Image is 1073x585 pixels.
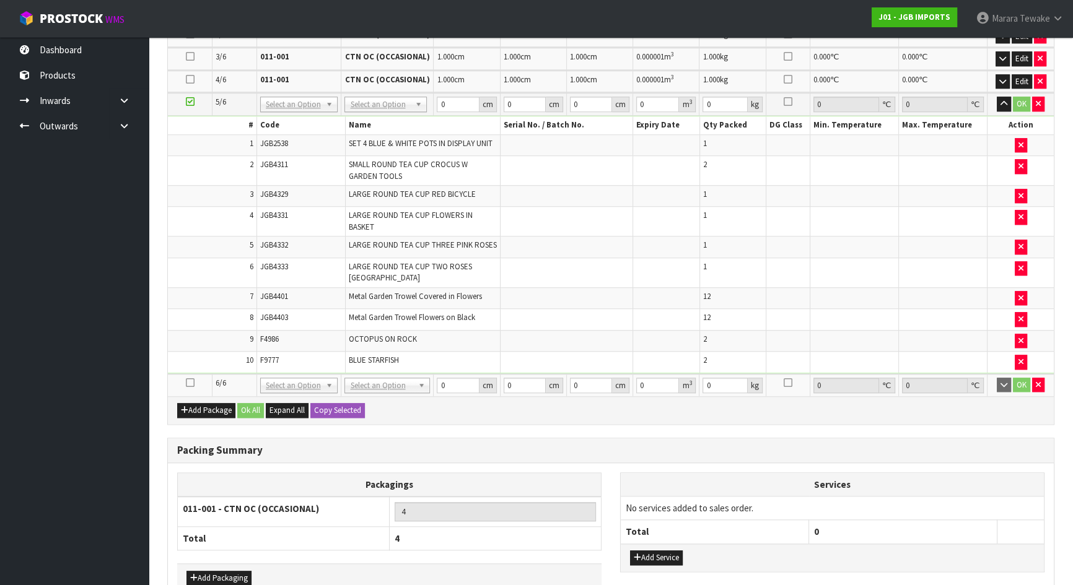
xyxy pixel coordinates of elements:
span: JGB4332 [260,240,288,250]
span: 1.000 [570,29,587,40]
button: Add Package [177,403,235,418]
span: 0.000001 [636,74,664,85]
span: 0.000 [902,29,919,40]
td: cm [434,71,500,92]
span: Select an Option [266,97,322,112]
span: 1.000 [437,51,453,62]
th: Min. Temperature [810,116,899,134]
span: Marara [992,12,1018,24]
span: JGB4401 [260,291,288,301]
button: Ok All [237,403,264,418]
div: ℃ [968,378,984,393]
div: cm [612,378,629,393]
span: OCTOPUS ON ROCK [349,334,417,344]
button: Expand All [266,403,309,418]
th: Packagings [178,472,602,496]
strong: 011-001 [260,29,289,40]
span: 2 [703,334,707,344]
td: cm [500,48,566,69]
span: 0.000 [813,51,830,62]
span: Metal Garden Trowel Covered in Flowers [349,291,482,301]
span: 12 [703,291,711,301]
span: 1 [703,240,707,250]
button: Edit [1012,51,1032,66]
strong: 011-001 - CTN OC (OCCASIONAL) [183,503,319,514]
span: 6/6 [216,378,226,388]
span: JGB4329 [260,189,288,199]
td: ℃ [899,71,988,92]
button: Copy Selected [310,403,365,418]
td: ℃ [810,71,899,92]
span: LARGE ROUND TEA CUP RED BICYCLE [349,189,476,199]
div: cm [480,378,497,393]
img: cube-alt.png [19,11,34,26]
div: cm [480,97,497,112]
div: ℃ [879,378,895,393]
div: cm [546,97,563,112]
span: Tewake [1020,12,1050,24]
small: WMS [105,14,125,25]
span: 0.000001 [636,29,664,40]
span: Select an Option [350,97,410,112]
span: 1.000 [437,29,453,40]
th: Action [988,116,1054,134]
span: 4 [395,532,400,544]
strong: 011-001 [260,51,289,62]
span: F9777 [260,355,279,365]
th: Max. Temperature [899,116,988,134]
span: 1 [703,189,707,199]
span: Expand All [269,405,305,415]
button: Add Service [630,550,683,565]
strong: 011-001 [260,74,289,85]
span: 3 [250,189,253,199]
span: LARGE ROUND TEA CUP FLOWERS IN BASKET [349,210,473,232]
span: LARGE ROUND TEA CUP TWO ROSES [GEOGRAPHIC_DATA] [349,261,472,283]
td: m [633,71,699,92]
td: m [633,48,699,69]
span: 0.000 [902,74,919,85]
th: Qty Packed [699,116,766,134]
span: 5 [250,240,253,250]
div: cm [546,378,563,393]
strong: CTN OC (OCCASIONAL) [344,29,429,40]
th: DG Class [766,116,810,134]
span: 0 [814,526,819,537]
span: 1 [703,138,707,149]
sup: 3 [671,50,674,58]
a: J01 - JGB IMPORTS [872,7,957,27]
span: 1.000 [703,74,719,85]
span: SMALL ROUND TEA CUP CROCUS W GARDEN TOOLS [349,159,468,181]
span: JGB2538 [260,138,288,149]
span: LARGE ROUND TEA CUP THREE PINK ROSES [349,240,497,250]
span: 3/6 [216,51,226,62]
h3: Packing Summary [177,444,1045,456]
button: Edit [1012,74,1032,89]
span: 4/6 [216,74,226,85]
span: 2/6 [216,29,226,40]
th: Expiry Date [633,116,699,134]
td: ℃ [899,48,988,69]
span: 2 [250,159,253,170]
div: m [679,97,696,112]
div: m [679,378,696,393]
span: JGB4311 [260,159,288,170]
td: No services added to sales order. [621,496,1044,519]
span: F4986 [260,334,279,344]
span: 10 [246,355,253,365]
span: 1.000 [703,51,719,62]
span: 0.000001 [636,51,664,62]
sup: 3 [689,98,692,106]
span: 1.000 [570,74,587,85]
span: 1.000 [504,29,520,40]
span: BLUE STARFISH [349,355,399,365]
strong: CTN OC (OCCASIONAL) [344,51,429,62]
span: 1 [703,210,707,220]
span: 12 [703,312,711,323]
th: Name [345,116,500,134]
span: 0.000 [813,29,830,40]
th: Services [621,473,1044,496]
span: 5/6 [216,97,226,107]
span: 6 [250,261,253,272]
button: OK [1013,97,1030,111]
span: 4 [250,210,253,220]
